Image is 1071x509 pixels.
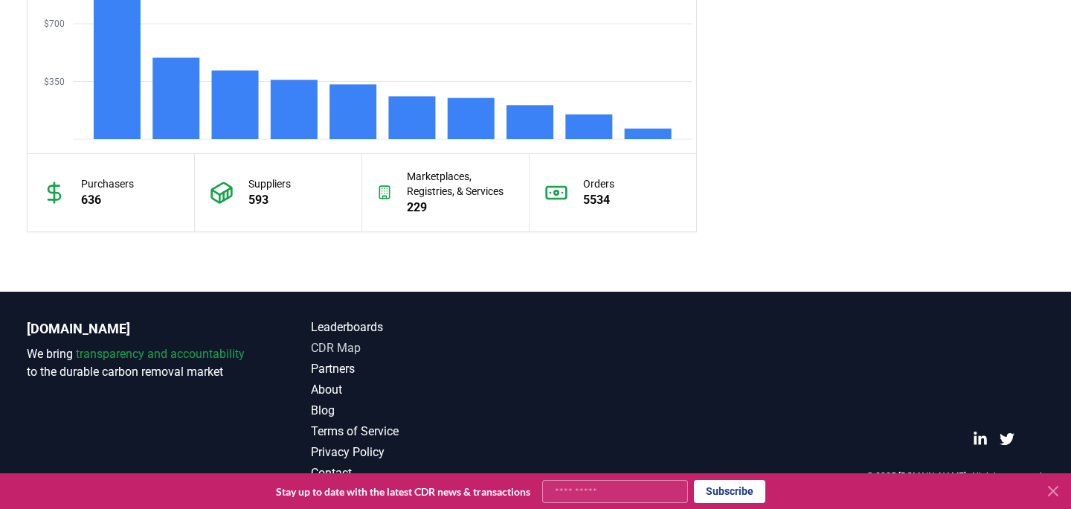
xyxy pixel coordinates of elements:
[44,19,65,29] tspan: $700
[311,402,535,420] a: Blog
[311,318,535,336] a: Leaderboards
[311,339,535,357] a: CDR Map
[1000,432,1014,446] a: Twitter
[866,470,1044,482] p: © 2025 [DOMAIN_NAME]. All rights reserved.
[248,191,291,209] p: 593
[76,347,245,361] span: transparency and accountability
[81,176,134,191] p: Purchasers
[973,432,988,446] a: LinkedIn
[311,381,535,399] a: About
[27,318,251,339] p: [DOMAIN_NAME]
[583,191,614,209] p: 5534
[311,444,535,461] a: Privacy Policy
[248,176,291,191] p: Suppliers
[44,77,65,87] tspan: $350
[311,464,535,482] a: Contact
[583,176,614,191] p: Orders
[407,169,513,199] p: Marketplaces, Registries, & Services
[311,423,535,441] a: Terms of Service
[407,199,513,217] p: 229
[27,345,251,381] p: We bring to the durable carbon removal market
[311,360,535,378] a: Partners
[81,191,134,209] p: 636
